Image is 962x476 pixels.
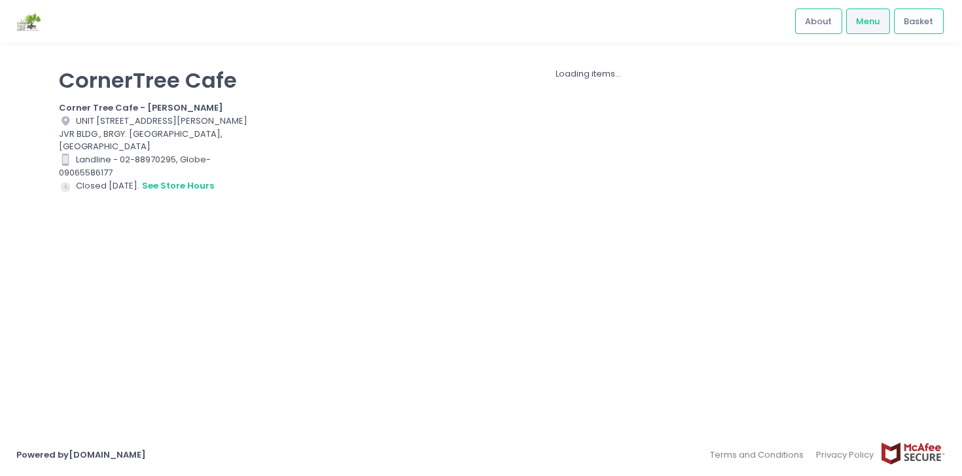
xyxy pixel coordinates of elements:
[856,15,880,28] span: Menu
[795,9,842,33] a: About
[16,449,146,461] a: Powered by[DOMAIN_NAME]
[59,179,258,193] div: Closed [DATE].
[710,442,810,467] a: Terms and Conditions
[59,153,258,179] div: Landline - 02-88970295, Globe-09065586177
[846,9,890,33] a: Menu
[274,67,903,81] div: Loading items...
[59,101,223,114] b: Corner Tree Cafe - [PERSON_NAME]
[59,115,258,153] div: UNIT [STREET_ADDRESS][PERSON_NAME] JVR BLDG., BRGY. [GEOGRAPHIC_DATA], [GEOGRAPHIC_DATA]
[59,67,258,93] p: CornerTree Cafe
[16,10,41,33] img: logo
[141,179,215,193] button: see store hours
[810,442,881,467] a: Privacy Policy
[805,15,832,28] span: About
[904,15,933,28] span: Basket
[880,442,946,465] img: mcafee-secure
